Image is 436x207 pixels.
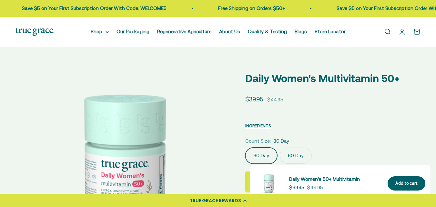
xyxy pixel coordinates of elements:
a: Daily Women's 50+ Multivitamin [289,175,380,183]
a: Our Packaging [117,29,149,34]
p: Save $5 on Your First Subscription Order With Code: WELCOME5 [21,5,166,12]
div: TRUE GRACE REWARDS [190,197,241,204]
compare-at-price: $44.95 [307,184,323,191]
a: Regenerative Agriculture [157,29,211,34]
button: Add to cart [388,176,425,191]
summary: Shop [91,28,109,36]
a: About Us [219,29,240,34]
a: Store Locator [315,29,346,34]
p: Daily Women's Multivitamin 50+ [245,70,421,87]
span: 30 Day [273,137,289,145]
sale-price: $39.95 [245,94,263,104]
legend: Count Size: [245,137,271,145]
span: INGREDIENTS [245,123,271,128]
a: Free Shipping on Orders $50+ [218,5,284,11]
a: Blogs [295,29,307,34]
img: Daily Women's 50+ Multivitamin [256,171,281,196]
sale-price: $39.95 [289,184,304,191]
button: INGREDIENTS [245,122,271,129]
compare-at-price: $44.95 [267,96,283,104]
a: Quality & Testing [248,29,287,34]
div: Add to cart [395,180,418,187]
